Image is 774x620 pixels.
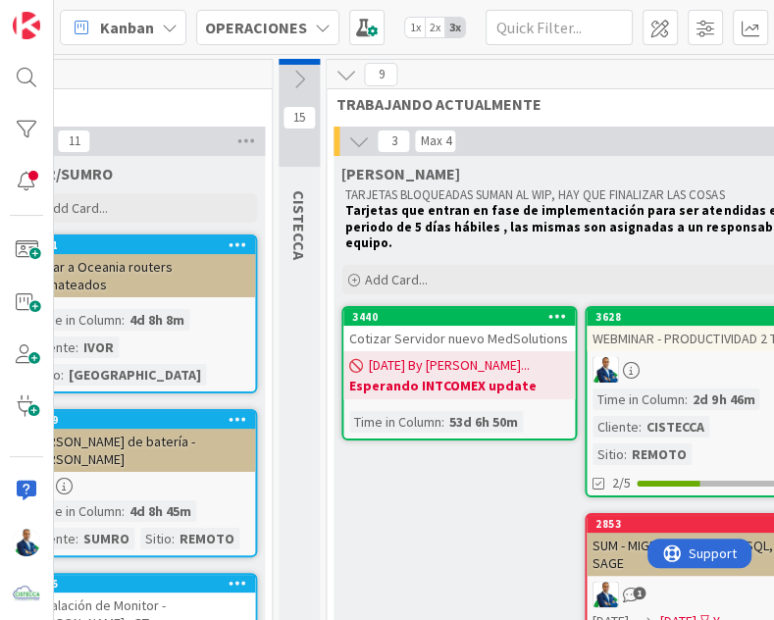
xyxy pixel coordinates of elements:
div: 4d 8h 45m [125,500,196,522]
div: REMOTO [627,443,692,465]
span: GABRIEL [341,164,460,183]
div: Time in Column [349,411,441,433]
span: Support [41,3,89,26]
span: : [624,443,627,465]
span: : [76,336,78,358]
div: 3440 [343,308,575,326]
b: Esperando INTCOMEX update [349,376,569,395]
div: Time in Column [29,309,122,331]
span: Add Card... [45,199,108,217]
div: CISTECCA [642,416,709,438]
div: [PERSON_NAME] de batería - [PERSON_NAME] [24,429,255,472]
span: 1 [633,587,645,599]
div: Max 4 [420,136,450,146]
div: Sitio [140,528,172,549]
div: Time in Column [29,500,122,522]
span: : [76,528,78,549]
span: Add Card... [365,271,428,288]
img: avatar [13,581,40,608]
span: : [122,500,125,522]
div: 3595 [32,577,255,591]
span: 9 [364,63,397,86]
div: Llevar a Oceania routers formateados [24,254,255,297]
span: : [61,364,64,386]
div: 3619 [24,411,255,429]
div: SUMRO [78,528,134,549]
a: 3621Llevar a Oceania routers formateadosTime in Column:4d 8h 8mCliente:IVORSitio:[GEOGRAPHIC_DATA] [22,234,257,393]
span: [DATE] By [PERSON_NAME]... [369,355,530,376]
b: OPERACIONES [205,18,307,37]
span: 3 [377,129,410,153]
div: Sitio [593,443,624,465]
div: [GEOGRAPHIC_DATA] [64,364,206,386]
span: 15 [283,106,316,129]
span: IVOR/SUMRO [22,164,113,183]
span: TARJETAS BLOQUEADAS SUMAN AL WIP, HAY QUE FINALIZAR LAS COSAS [345,186,724,203]
span: : [685,388,688,410]
div: 4d 8h 8m [125,309,189,331]
div: 3440 [352,310,575,324]
span: CISTECCA [289,190,309,260]
span: : [639,416,642,438]
div: IVOR [78,336,119,358]
span: : [172,528,175,549]
div: 3621Llevar a Oceania routers formateados [24,236,255,297]
div: 3619[PERSON_NAME] de batería - [PERSON_NAME] [24,411,255,472]
div: Cliente [593,416,639,438]
img: GA [13,529,40,556]
a: 3619[PERSON_NAME] de batería - [PERSON_NAME]Time in Column:4d 8h 45mCliente:SUMROSitio:REMOTO [22,409,257,557]
a: 3440Cotizar Servidor nuevo MedSolutions[DATE] By [PERSON_NAME]...Esperando INTCOMEX updateTime in... [341,306,577,440]
span: 2x [425,18,445,37]
div: 3440Cotizar Servidor nuevo MedSolutions [343,308,575,351]
img: GA [593,357,618,383]
span: 3x [445,18,465,37]
div: Time in Column [593,388,685,410]
div: 3621 [24,236,255,254]
input: Quick Filter... [486,10,633,45]
span: Kanban [100,16,154,39]
div: 3619 [32,413,255,427]
div: 2d 9h 46m [688,388,759,410]
span: 1x [405,18,425,37]
img: GA [593,582,618,607]
div: 3595 [24,575,255,593]
div: 3621 [32,238,255,252]
div: 53d 6h 50m [444,411,523,433]
span: : [441,411,444,433]
span: : [122,309,125,331]
span: 2/5 [612,473,631,493]
div: Cotizar Servidor nuevo MedSolutions [343,326,575,351]
img: Visit kanbanzone.com [13,12,40,39]
div: REMOTO [175,528,239,549]
span: 11 [57,129,90,153]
